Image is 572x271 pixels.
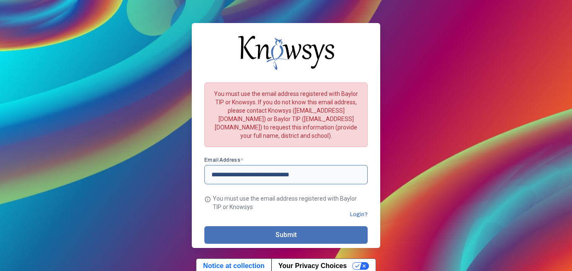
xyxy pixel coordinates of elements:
[213,194,366,211] mat-hint: You must use the email address registered with Baylor TIP or Knowsys
[204,226,368,244] button: Submit
[204,83,368,147] div: You must use the email address registered with Baylor TIP or Knowsys. If you do not know this ema...
[350,211,368,218] span: Login?
[238,36,334,70] img: knowsys-logo.png
[204,194,211,211] span: info
[276,231,297,239] span: Submit
[204,157,244,163] app-required-indication: Email Address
